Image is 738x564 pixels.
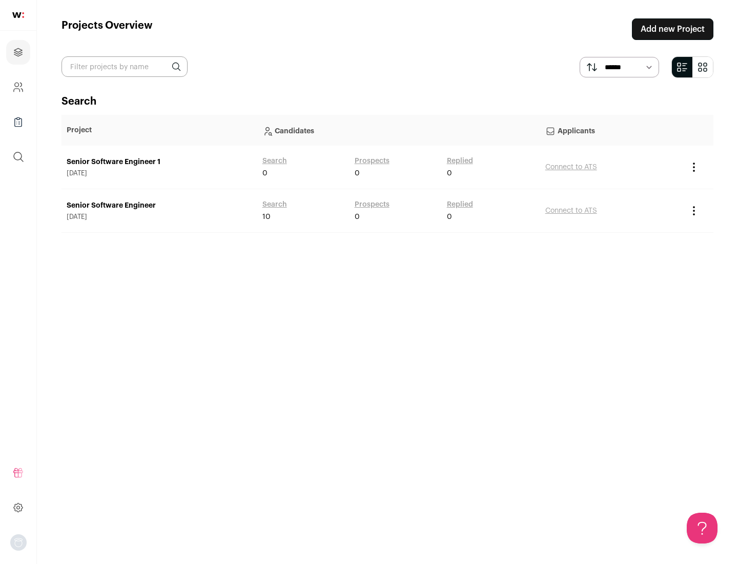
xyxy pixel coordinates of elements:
span: 0 [447,212,452,222]
img: nopic.png [10,534,27,551]
h2: Search [61,94,713,109]
a: Senior Software Engineer 1 [67,157,252,167]
span: [DATE] [67,213,252,221]
button: Open dropdown [10,534,27,551]
a: Senior Software Engineer [67,200,252,211]
p: Project [67,125,252,135]
p: Candidates [262,120,535,140]
iframe: Help Scout Beacon - Open [687,513,717,543]
a: Prospects [355,199,389,210]
a: Prospects [355,156,389,166]
span: 0 [355,168,360,178]
a: Replied [447,199,473,210]
a: Add new Project [632,18,713,40]
span: 0 [447,168,452,178]
a: Connect to ATS [545,164,597,171]
img: wellfound-shorthand-0d5821cbd27db2630d0214b213865d53afaa358527fdda9d0ea32b1df1b89c2c.svg [12,12,24,18]
button: Project Actions [688,205,700,217]
p: Applicants [545,120,678,140]
a: Search [262,199,287,210]
a: Connect to ATS [545,207,597,214]
span: 10 [262,212,271,222]
a: Projects [6,40,30,65]
span: 0 [355,212,360,222]
a: Search [262,156,287,166]
span: 0 [262,168,268,178]
button: Project Actions [688,161,700,173]
a: Company Lists [6,110,30,134]
h1: Projects Overview [61,18,153,40]
input: Filter projects by name [61,56,188,77]
span: [DATE] [67,169,252,177]
a: Company and ATS Settings [6,75,30,99]
a: Replied [447,156,473,166]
